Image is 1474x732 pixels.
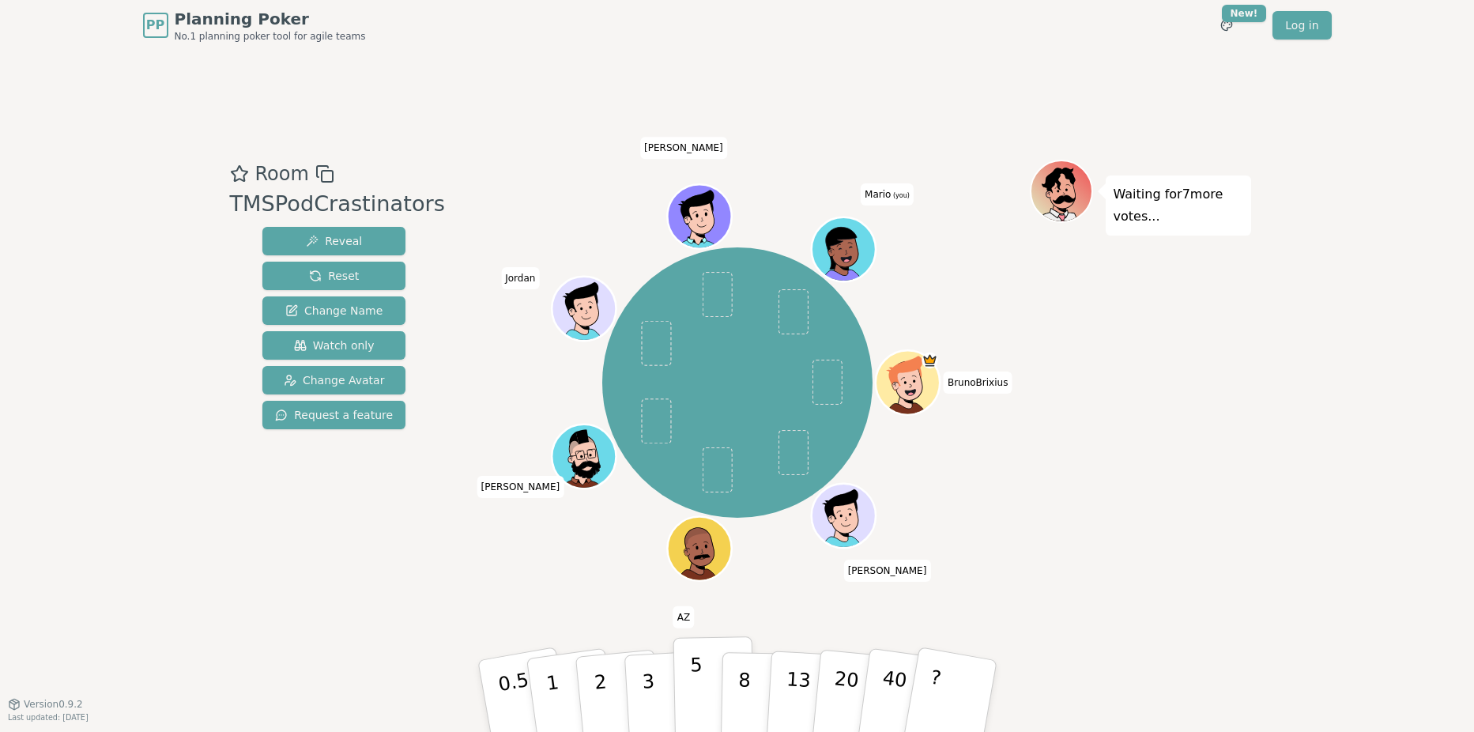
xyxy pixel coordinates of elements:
button: Watch only [262,331,405,360]
div: TMSPodCrastinators [230,188,445,221]
span: Reset [309,268,359,284]
span: Click to change your name [640,137,727,159]
span: Watch only [294,338,375,353]
button: Reveal [262,227,405,255]
span: Click to change your name [944,372,1012,394]
div: New! [1222,5,1267,22]
span: Click to change your name [501,267,539,289]
span: Click to change your name [844,560,931,582]
span: Room [255,160,309,188]
span: Click to change your name [673,606,694,628]
button: New! [1212,11,1241,40]
button: Change Name [262,296,405,325]
span: Planning Poker [175,8,366,30]
button: Add as favourite [230,160,249,188]
button: Click to change your avatar [813,219,873,279]
button: Request a feature [262,401,405,429]
span: Change Name [285,303,383,319]
span: Version 0.9.2 [24,698,83,711]
span: PP [146,16,164,35]
p: Waiting for 7 more votes... [1114,183,1243,228]
button: Reset [262,262,405,290]
span: Click to change your name [477,476,564,498]
span: Change Avatar [284,372,385,388]
button: Version0.9.2 [8,698,83,711]
span: (you) [891,192,910,199]
span: Last updated: [DATE] [8,713,89,722]
span: Request a feature [275,407,393,423]
span: Reveal [306,233,362,249]
a: PPPlanning PokerNo.1 planning poker tool for agile teams [143,8,366,43]
span: No.1 planning poker tool for agile teams [175,30,366,43]
span: BrunoBrixius is the host [922,353,937,368]
a: Log in [1272,11,1331,40]
button: Change Avatar [262,366,405,394]
span: Click to change your name [861,183,914,206]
